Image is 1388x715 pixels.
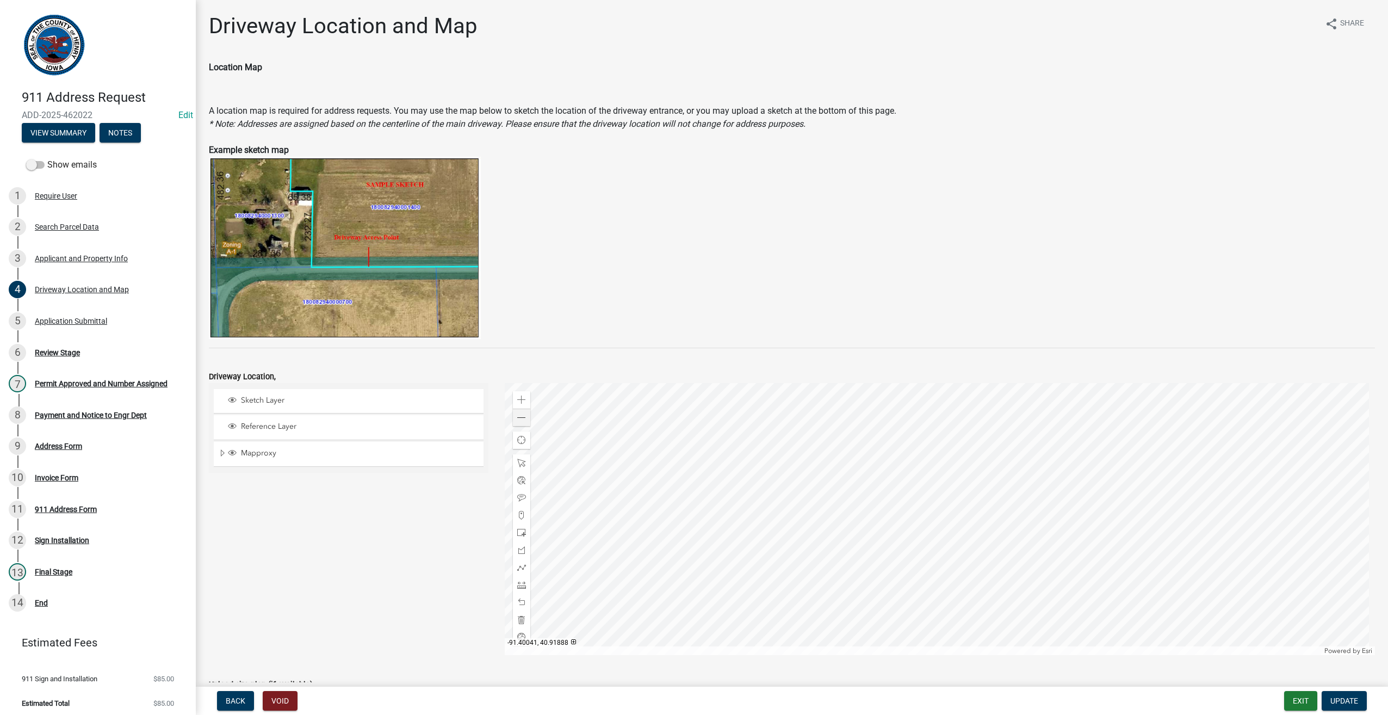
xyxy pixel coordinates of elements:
div: Applicant and Property Info [35,255,128,262]
b: Example sketch map [209,145,289,155]
div: 6 [9,344,26,361]
wm-modal-confirm: Summary [22,129,95,138]
div: Review Stage [35,349,80,356]
div: Powered by [1322,646,1375,655]
div: 7 [9,375,26,392]
button: Exit [1284,691,1317,711]
span: Share [1340,17,1364,30]
ul: Layer List [213,386,485,470]
div: 8 [9,406,26,424]
button: shareShare [1316,13,1373,34]
div: 3 [9,250,26,267]
wm-modal-confirm: Edit Application Number [178,110,193,120]
button: View Summary [22,123,95,143]
div: Require User [35,192,77,200]
button: Void [263,691,298,711]
span: Estimated Total [22,700,70,707]
span: Location Map [209,62,262,72]
span: Update [1330,696,1358,705]
div: Permit Approved and Number Assigned [35,380,168,387]
div: End [35,599,48,607]
div: Find my location [513,432,530,449]
div: Driveway Location and Map [35,286,129,293]
button: Update [1322,691,1367,711]
span: $85.00 [153,700,174,707]
span: ADD-2025-462022 [22,110,174,120]
div: Invoice Form [35,474,78,482]
div: Search Parcel Data [35,223,99,231]
div: 11 [9,501,26,518]
div: 10 [9,469,26,486]
button: Back [217,691,254,711]
i: * Note: Addresses are assigned based on the centerline of the main driveway. Please ensure that t... [209,119,805,129]
span: Sketch Layer [238,396,480,405]
h4: 911 Address Request [22,90,187,106]
span: Reference Layer [238,422,480,432]
div: Final Stage [35,568,72,576]
a: Esri [1362,647,1372,655]
div: 1 [9,187,26,205]
div: 14 [9,594,26,612]
button: Notes [100,123,141,143]
div: 5 [9,312,26,330]
img: Driveway_Access_sketch.JPG [209,157,481,339]
div: Address Form [35,442,82,450]
label: Driveway Location, [209,373,276,381]
div: Mapproxy [226,448,480,459]
div: A location map is required for address requests. You may use the map below to sketch the location... [209,61,1375,348]
li: Sketch Layer [214,389,484,414]
label: Show emails [26,158,97,171]
div: 4 [9,281,26,298]
span: Mapproxy [238,448,480,458]
label: Upload site plan (if available) [209,681,313,689]
span: Back [226,696,245,705]
div: 13 [9,563,26,581]
div: Zoom in [513,391,530,409]
li: Reference Layer [214,415,484,440]
wm-modal-confirm: Notes [100,129,141,138]
div: Application Submittal [35,317,107,325]
i: share [1325,17,1338,30]
img: Henry County, Iowa [22,11,86,78]
div: Sketch Layer [226,396,480,406]
div: 12 [9,532,26,549]
span: Expand [218,448,226,460]
div: 2 [9,218,26,236]
a: Estimated Fees [9,632,178,654]
div: Payment and Notice to Engr Dept [35,411,147,419]
h1: Driveway Location and Map [209,13,477,39]
a: Edit [178,110,193,120]
span: $85.00 [153,675,174,682]
div: Sign Installation [35,537,89,544]
div: 911 Address Form [35,506,97,513]
li: Mapproxy [214,442,484,467]
div: Reference Layer [226,422,480,433]
div: 9 [9,437,26,455]
span: 911 Sign and Installation [22,675,97,682]
div: Zoom out [513,409,530,426]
